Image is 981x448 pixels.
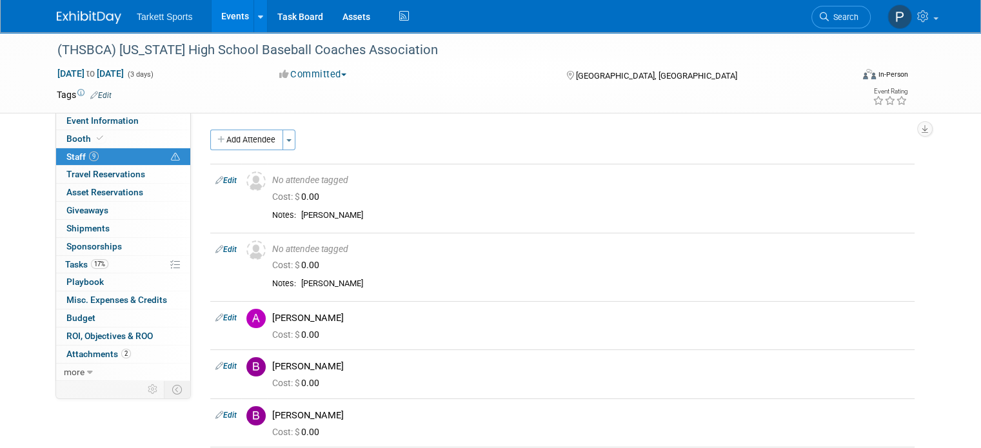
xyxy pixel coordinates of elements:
[66,331,153,341] span: ROI, Objectives & ROO
[863,69,876,79] img: Format-Inperson.png
[142,381,164,398] td: Personalize Event Tab Strip
[272,278,296,289] div: Notes:
[137,12,192,22] span: Tarkett Sports
[56,202,190,219] a: Giveaways
[84,68,97,79] span: to
[66,223,110,233] span: Shipments
[66,115,139,126] span: Event Information
[56,166,190,183] a: Travel Reservations
[811,6,871,28] a: Search
[272,409,909,422] div: [PERSON_NAME]
[246,357,266,376] img: B.jpg
[171,151,180,163] span: Potential Scheduling Conflict -- at least one attendee is tagged in another overlapping event.
[121,349,131,358] span: 2
[873,88,907,95] div: Event Rating
[56,291,190,309] a: Misc. Expenses & Credits
[56,148,190,166] a: Staff9
[272,260,324,270] span: 0.00
[89,151,99,161] span: 9
[272,378,324,388] span: 0.00
[57,11,121,24] img: ExhibitDay
[272,329,324,340] span: 0.00
[878,70,908,79] div: In-Person
[272,260,301,270] span: Cost: $
[56,130,190,148] a: Booth
[272,191,301,202] span: Cost: $
[66,241,122,251] span: Sponsorships
[246,309,266,328] img: A.jpg
[66,295,167,305] span: Misc. Expenses & Credits
[272,427,301,437] span: Cost: $
[66,151,99,162] span: Staff
[246,171,266,191] img: Unassigned-User-Icon.png
[275,68,352,81] button: Committed
[215,176,237,185] a: Edit
[210,130,283,150] button: Add Attendee
[56,112,190,130] a: Event Information
[215,362,237,371] a: Edit
[97,135,103,142] i: Booth reservation complete
[91,259,108,269] span: 17%
[56,220,190,237] a: Shipments
[126,70,154,79] span: (3 days)
[576,71,737,81] span: [GEOGRAPHIC_DATA], [GEOGRAPHIC_DATA]
[66,205,108,215] span: Giveaways
[272,378,301,388] span: Cost: $
[56,327,190,345] a: ROI, Objectives & ROO
[782,67,908,86] div: Event Format
[272,210,296,220] div: Notes:
[65,259,108,269] span: Tasks
[66,169,145,179] span: Travel Reservations
[66,349,131,359] span: Attachments
[56,364,190,381] a: more
[90,91,112,100] a: Edit
[56,238,190,255] a: Sponsorships
[301,210,909,221] div: [PERSON_NAME]
[272,360,909,373] div: [PERSON_NAME]
[246,406,266,425] img: B.jpg
[215,411,237,420] a: Edit
[301,278,909,289] div: [PERSON_NAME]
[66,277,104,287] span: Playbook
[887,5,912,29] img: Phil Dorman
[272,175,909,186] div: No attendee tagged
[57,88,112,101] td: Tags
[215,245,237,254] a: Edit
[272,312,909,324] div: [PERSON_NAME]
[66,313,95,323] span: Budget
[57,68,124,79] span: [DATE] [DATE]
[272,191,324,202] span: 0.00
[164,381,191,398] td: Toggle Event Tabs
[56,273,190,291] a: Playbook
[56,346,190,363] a: Attachments2
[272,329,301,340] span: Cost: $
[64,367,84,377] span: more
[829,12,858,22] span: Search
[272,244,909,255] div: No attendee tagged
[53,39,836,62] div: (THSBCA) [US_STATE] High School Baseball Coaches Association
[66,187,143,197] span: Asset Reservations
[272,427,324,437] span: 0.00
[215,313,237,322] a: Edit
[56,184,190,201] a: Asset Reservations
[56,309,190,327] a: Budget
[56,256,190,273] a: Tasks17%
[66,133,106,144] span: Booth
[246,240,266,260] img: Unassigned-User-Icon.png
